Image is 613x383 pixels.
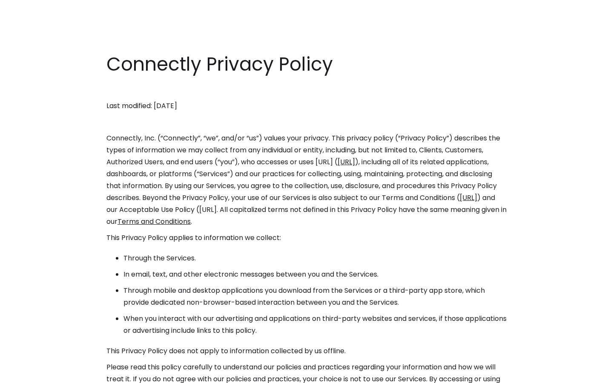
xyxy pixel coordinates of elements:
[17,368,51,380] ul: Language list
[123,252,507,264] li: Through the Services.
[338,157,355,167] a: [URL]
[106,116,507,128] p: ‍
[123,269,507,280] li: In email, text, and other electronic messages between you and the Services.
[123,285,507,309] li: Through mobile and desktop applications you download from the Services or a third-party app store...
[106,132,507,228] p: Connectly, Inc. (“Connectly”, “we”, and/or “us”) values your privacy. This privacy policy (“Priva...
[106,100,507,112] p: Last modified: [DATE]
[106,345,507,357] p: This Privacy Policy does not apply to information collected by us offline.
[460,193,477,203] a: [URL]
[9,367,51,380] aside: Language selected: English
[106,84,507,96] p: ‍
[106,51,507,77] h1: Connectly Privacy Policy
[123,313,507,337] li: When you interact with our advertising and applications on third-party websites and services, if ...
[106,232,507,244] p: This Privacy Policy applies to information we collect:
[117,217,191,226] a: Terms and Conditions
